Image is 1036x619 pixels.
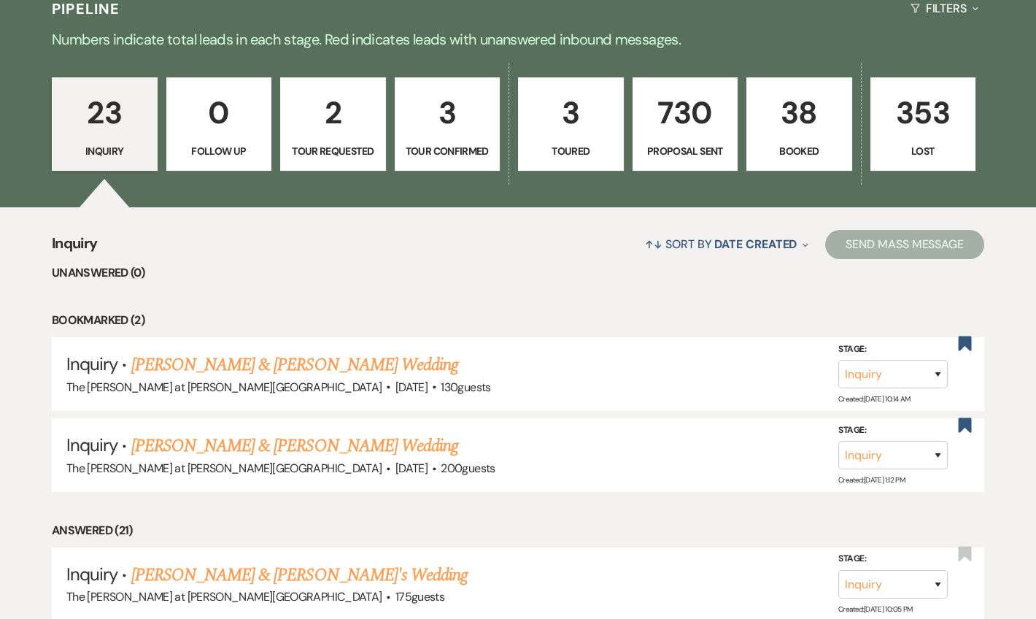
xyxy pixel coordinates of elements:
[131,352,458,378] a: [PERSON_NAME] & [PERSON_NAME] Wedding
[290,88,376,137] p: 2
[66,563,117,585] span: Inquiry
[527,88,614,137] p: 3
[166,77,272,171] a: 0Follow Up
[52,77,158,171] a: 23Inquiry
[66,380,382,395] span: The [PERSON_NAME] at [PERSON_NAME][GEOGRAPHIC_DATA]
[52,311,984,330] li: Bookmarked (2)
[176,88,263,137] p: 0
[52,264,984,282] li: Unanswered (0)
[838,475,905,485] span: Created: [DATE] 1:12 PM
[131,562,468,588] a: [PERSON_NAME] & [PERSON_NAME]'s Wedding
[66,434,117,456] span: Inquiry
[880,143,967,159] p: Lost
[61,143,148,159] p: Inquiry
[395,589,444,604] span: 175 guests
[290,143,376,159] p: Tour Requested
[639,225,814,264] button: Sort By Date Created
[756,143,843,159] p: Booked
[633,77,738,171] a: 730Proposal Sent
[66,589,382,604] span: The [PERSON_NAME] at [PERSON_NAME][GEOGRAPHIC_DATA]
[838,341,948,357] label: Stage:
[404,143,491,159] p: Tour Confirmed
[395,77,500,171] a: 3Tour Confirmed
[642,143,729,159] p: Proposal Sent
[825,230,984,259] button: Send Mass Message
[66,461,382,476] span: The [PERSON_NAME] at [PERSON_NAME][GEOGRAPHIC_DATA]
[756,88,843,137] p: 38
[61,88,148,137] p: 23
[746,77,852,171] a: 38Booked
[527,143,614,159] p: Toured
[395,380,428,395] span: [DATE]
[838,551,948,567] label: Stage:
[642,88,729,137] p: 730
[838,604,912,614] span: Created: [DATE] 10:05 PM
[645,237,662,252] span: ↑↓
[880,88,967,137] p: 353
[280,77,386,171] a: 2Tour Requested
[441,461,495,476] span: 200 guests
[176,143,263,159] p: Follow Up
[52,521,984,540] li: Answered (21)
[870,77,976,171] a: 353Lost
[838,423,948,439] label: Stage:
[52,232,98,264] span: Inquiry
[518,77,624,171] a: 3Toured
[66,353,117,375] span: Inquiry
[131,433,458,459] a: [PERSON_NAME] & [PERSON_NAME] Wedding
[441,380,490,395] span: 130 guests
[395,461,428,476] span: [DATE]
[404,88,491,137] p: 3
[714,237,797,252] span: Date Created
[838,394,910,404] span: Created: [DATE] 10:14 AM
